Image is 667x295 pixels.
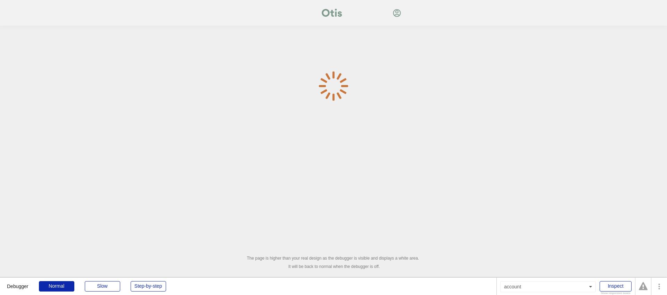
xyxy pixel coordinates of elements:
div: Normal [39,281,74,292]
div: Show responsive boxes [600,292,632,295]
div: account [500,281,596,292]
div: Step-by-step [131,281,166,292]
div: Slow [85,281,120,292]
div: Inspect [600,281,632,292]
div: Debugger [7,278,28,289]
